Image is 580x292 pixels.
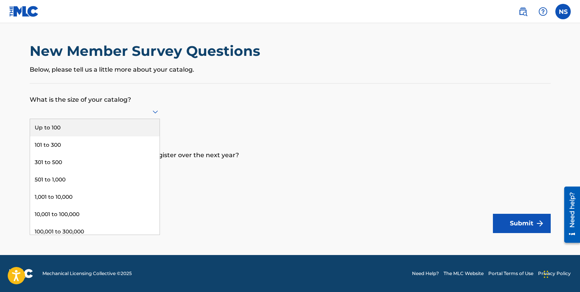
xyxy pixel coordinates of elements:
img: logo [9,269,33,278]
div: 501 to 1,000 [30,171,160,188]
a: Privacy Policy [538,270,571,277]
span: Mechanical Licensing Collective © 2025 [42,270,132,277]
div: 10,001 to 100,000 [30,206,160,223]
div: 301 to 500 [30,154,160,171]
img: help [538,7,548,16]
iframe: Chat Widget [541,255,580,292]
a: Need Help? [412,270,439,277]
img: search [518,7,528,16]
div: 100,001 to 300,000 [30,223,160,240]
button: Submit [493,214,551,233]
h2: New Member Survey Questions [30,42,264,60]
img: MLC Logo [9,6,39,17]
a: The MLC Website [444,270,484,277]
div: Up to 100 [30,119,160,136]
div: Drag [544,263,548,286]
iframe: Resource Center [558,184,580,246]
p: What is the size of your catalog? [30,84,551,104]
div: User Menu [555,4,571,19]
p: How many works are you expecting to register over the next year? [30,139,551,160]
a: Portal Terms of Use [488,270,533,277]
div: Help [535,4,551,19]
div: 101 to 300 [30,136,160,154]
p: Below, please tell us a little more about your catalog. [30,65,551,74]
div: 1,001 to 10,000 [30,188,160,206]
a: Public Search [515,4,531,19]
img: f7272a7cc735f4ea7f67.svg [535,219,545,228]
